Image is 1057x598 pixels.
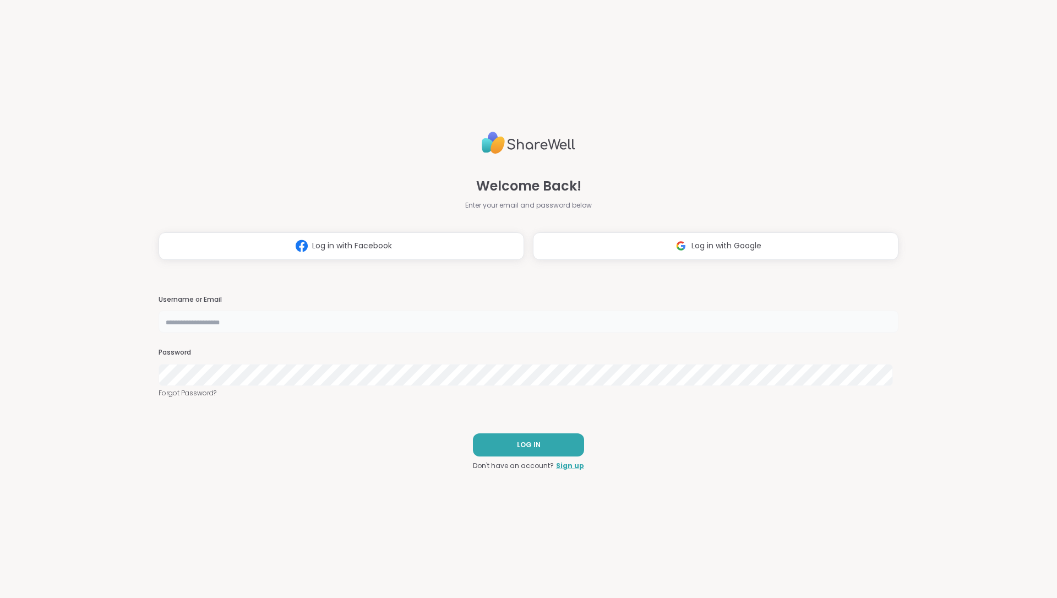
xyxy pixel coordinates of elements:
[691,240,761,252] span: Log in with Google
[159,388,898,398] a: Forgot Password?
[291,236,312,256] img: ShareWell Logomark
[556,461,584,471] a: Sign up
[533,232,898,260] button: Log in with Google
[517,440,541,450] span: LOG IN
[476,176,581,196] span: Welcome Back!
[159,232,524,260] button: Log in with Facebook
[312,240,392,252] span: Log in with Facebook
[159,348,898,357] h3: Password
[473,433,584,456] button: LOG IN
[482,127,575,159] img: ShareWell Logo
[465,200,592,210] span: Enter your email and password below
[671,236,691,256] img: ShareWell Logomark
[159,295,898,305] h3: Username or Email
[473,461,554,471] span: Don't have an account?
